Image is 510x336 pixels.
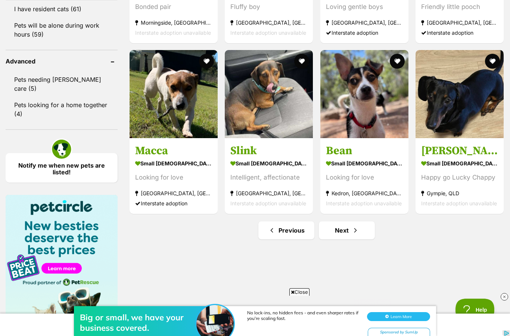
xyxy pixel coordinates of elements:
strong: Morningside, [GEOGRAPHIC_DATA] [135,17,212,27]
a: Slink small [DEMOGRAPHIC_DATA] Dog Intelligent, affectionate [GEOGRAPHIC_DATA], [GEOGRAPHIC_DATA]... [225,138,313,214]
strong: Kedron, [GEOGRAPHIC_DATA] [326,188,403,198]
strong: [GEOGRAPHIC_DATA], [GEOGRAPHIC_DATA] [326,17,403,27]
strong: Gympie, QLD [421,188,498,198]
button: Learn More [367,21,430,30]
img: Big or small, we have your business covered. [196,14,234,51]
div: Interstate adoption [326,27,403,37]
span: Interstate adoption unavailable [326,200,402,206]
strong: small [DEMOGRAPHIC_DATA] Dog [326,158,403,169]
button: favourite [390,54,405,69]
a: Notify me when new pets are listed! [6,153,118,183]
div: Looking for love [135,172,212,183]
header: Advanced [6,58,118,65]
button: favourite [485,54,500,69]
img: Slink - Dachshund (Miniature Smooth Haired) Dog [225,50,313,138]
span: Interstate adoption unavailable [230,200,306,206]
strong: [GEOGRAPHIC_DATA], [GEOGRAPHIC_DATA] [230,188,307,198]
img: Bean - Fox Terrier (Miniature) Dog [320,50,408,138]
button: favourite [295,54,310,69]
strong: small [DEMOGRAPHIC_DATA] Dog [230,158,307,169]
div: Interstate adoption [135,198,212,208]
span: Interstate adoption unavailable [135,29,211,35]
div: Happy go Lucky Chappy [421,172,498,183]
div: Bonded pair [135,1,212,12]
div: No lock-ins, no hidden fees - and even sharper rates if you're scaling fast. [247,19,359,30]
div: Sponsored by SumUp [368,37,430,46]
nav: Pagination [129,221,504,239]
a: Previous page [258,221,314,239]
a: I have resident cats (61) [6,1,118,17]
a: Pets will be alone during work hours (59) [6,18,118,42]
a: Macca small [DEMOGRAPHIC_DATA] Dog Looking for love [GEOGRAPHIC_DATA], [GEOGRAPHIC_DATA] Intersta... [130,138,218,214]
strong: small [DEMOGRAPHIC_DATA] Dog [135,158,212,169]
strong: [GEOGRAPHIC_DATA], [GEOGRAPHIC_DATA] [421,17,498,27]
div: Loving gentle boys [326,1,403,12]
span: Interstate adoption unavailable [421,200,497,206]
h3: Macca [135,144,212,158]
div: Fluffy boy [230,1,307,12]
strong: small [DEMOGRAPHIC_DATA] Dog [421,158,498,169]
div: Intelligent, affectionate [230,172,307,183]
img: close_rtb.svg [501,293,508,301]
a: Bean small [DEMOGRAPHIC_DATA] Dog Looking for love Kedron, [GEOGRAPHIC_DATA] Interstate adoption ... [320,138,408,214]
a: Pets looking for a home together (4) [6,97,118,122]
div: Interstate adoption [421,27,498,37]
h3: [PERSON_NAME] - The Happy Go Lucky Puppy [421,144,498,158]
span: Close [289,288,310,296]
a: [PERSON_NAME] - The Happy Go Lucky Puppy small [DEMOGRAPHIC_DATA] Dog Happy go Lucky Chappy Gympi... [416,138,504,214]
h3: Bean [326,144,403,158]
h3: Slink [230,144,307,158]
span: Interstate adoption unavailable [230,29,306,35]
div: Friendly little pooch [421,1,498,12]
a: Next page [319,221,375,239]
img: Macca - Jack Russell Terrier Dog [130,50,218,138]
strong: [GEOGRAPHIC_DATA], [GEOGRAPHIC_DATA] [135,188,212,198]
a: Pets needing [PERSON_NAME] care (5) [6,72,118,96]
button: favourite [199,54,214,69]
img: Mackie - The Happy Go Lucky Puppy - Dachshund (Miniature Smooth Haired) Dog [416,50,504,138]
div: Big or small, we have your business covered. [80,21,199,42]
strong: [GEOGRAPHIC_DATA], [GEOGRAPHIC_DATA] [230,17,307,27]
div: Looking for love [326,172,403,183]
